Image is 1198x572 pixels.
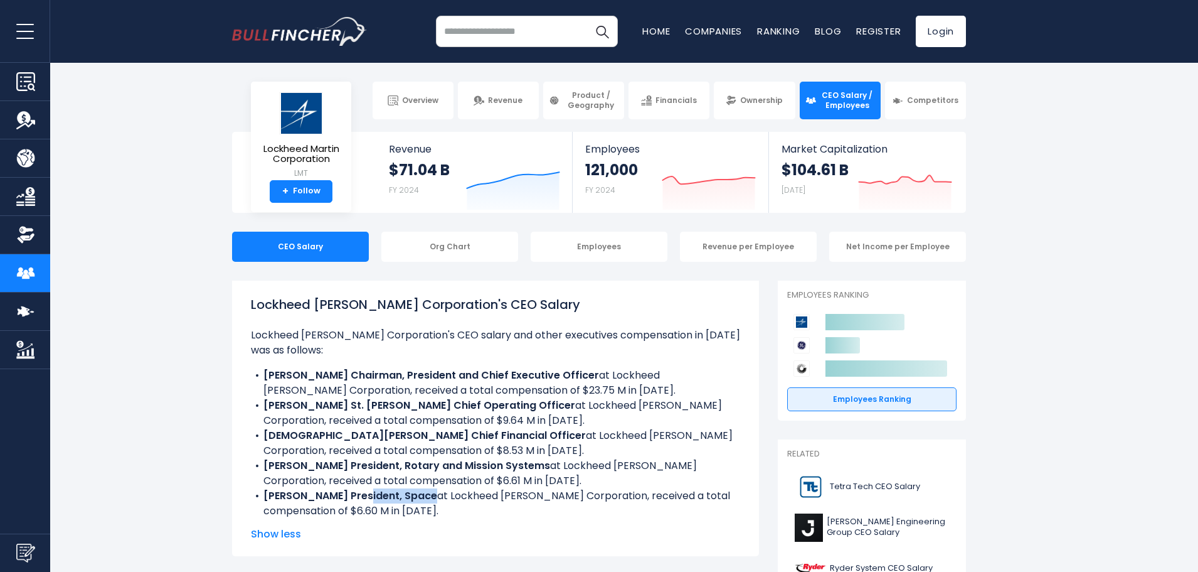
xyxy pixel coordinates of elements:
span: [PERSON_NAME] Engineering Group CEO Salary [827,517,949,538]
p: Employees Ranking [787,290,957,301]
a: +Follow [270,180,332,203]
small: FY 2024 [389,185,419,195]
strong: + [282,186,289,197]
img: RTX Corporation competitors logo [793,360,810,377]
a: Market Capitalization $104.61 B [DATE] [769,132,965,213]
span: Ownership [740,95,783,105]
div: Org Chart [381,232,518,262]
button: Search [586,16,618,47]
span: CEO Salary / Employees [820,90,875,110]
b: [PERSON_NAME] Chairman, President and Chief Executive Officer [263,368,599,382]
a: Lockheed Martin Corporation LMT [260,92,342,180]
strong: $104.61 B [782,160,849,180]
span: Competitors [907,95,958,105]
li: at Lockheed [PERSON_NAME] Corporation, received a total compensation of $6.60 M in [DATE]. [251,488,740,519]
img: bullfincher logo [232,17,367,46]
b: [PERSON_NAME] President, Space [263,488,437,503]
span: Product / Geography [563,90,618,110]
li: at Lockheed [PERSON_NAME] Corporation, received a total compensation of $8.53 M in [DATE]. [251,428,740,458]
div: Employees [531,232,667,262]
li: at Lockheed [PERSON_NAME] Corporation, received a total compensation of $9.64 M in [DATE]. [251,398,740,428]
a: Register [856,24,901,38]
strong: $71.04 B [389,160,450,180]
a: Product / Geography [543,82,624,119]
a: Revenue $71.04 B FY 2024 [376,132,573,213]
img: J logo [795,514,823,542]
a: Tetra Tech CEO Salary [787,470,957,504]
span: Tetra Tech CEO Salary [830,482,920,492]
span: Revenue [389,143,560,155]
a: Competitors [885,82,966,119]
a: Go to homepage [232,17,367,46]
img: Ownership [16,225,35,244]
span: Financials [655,95,697,105]
span: Revenue [488,95,522,105]
a: Ranking [757,24,800,38]
h1: Lockheed [PERSON_NAME] Corporation's CEO Salary [251,295,740,314]
a: Blog [815,24,841,38]
span: Show less [251,527,740,542]
div: Revenue per Employee [680,232,817,262]
a: [PERSON_NAME] Engineering Group CEO Salary [787,510,957,545]
img: Lockheed Martin Corporation competitors logo [793,314,810,330]
li: at Lockheed [PERSON_NAME] Corporation, received a total compensation of $23.75 M in [DATE]. [251,368,740,398]
a: Home [642,24,670,38]
b: [DEMOGRAPHIC_DATA][PERSON_NAME] Chief Financial Officer [263,428,586,443]
a: Financials [628,82,709,119]
a: CEO Salary / Employees [800,82,881,119]
small: FY 2024 [585,185,615,195]
div: CEO Salary [232,232,369,262]
a: Login [916,16,966,47]
small: LMT [261,168,341,179]
a: Employees 121,000 FY 2024 [573,132,768,213]
a: Revenue [458,82,539,119]
span: Lockheed Martin Corporation [261,144,341,165]
a: Ownership [714,82,795,119]
span: Market Capitalization [782,143,952,155]
b: [PERSON_NAME] St. [PERSON_NAME] Chief Operating Officer [263,398,575,413]
b: [PERSON_NAME] President, Rotary and Mission Systems [263,458,550,473]
li: at Lockheed [PERSON_NAME] Corporation, received a total compensation of $6.61 M in [DATE]. [251,458,740,488]
small: [DATE] [782,185,805,195]
a: Employees Ranking [787,387,957,411]
a: Companies [685,24,742,38]
div: Net Income per Employee [829,232,966,262]
img: TTEK logo [795,473,826,501]
span: Employees [585,143,755,155]
img: GE Aerospace competitors logo [793,337,810,353]
p: Related [787,449,957,460]
strong: 121,000 [585,160,638,180]
p: Lockheed [PERSON_NAME] Corporation's CEO salary and other executives compensation in [DATE] was a... [251,328,740,358]
span: Overview [402,95,438,105]
a: Overview [373,82,453,119]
